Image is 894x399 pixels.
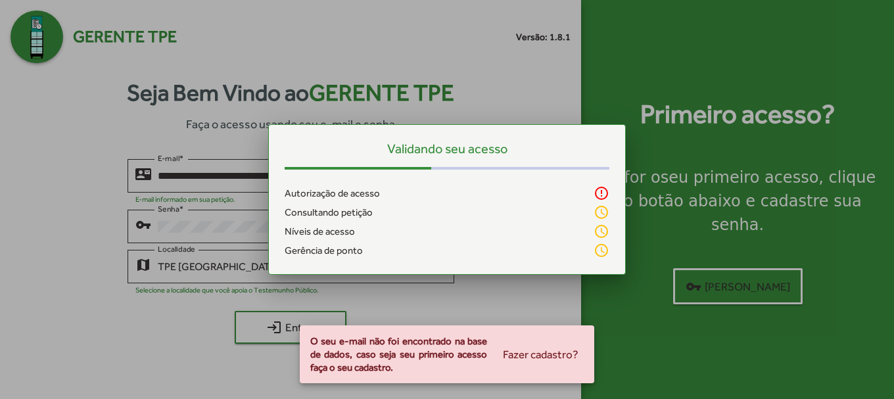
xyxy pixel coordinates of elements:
[594,223,609,239] mat-icon: schedule
[285,243,363,258] span: Gerência de ponto
[285,141,609,156] h5: Validando seu acesso
[492,342,589,366] button: Fazer cadastro?
[285,205,373,220] span: Consultando petição
[594,243,609,258] mat-icon: schedule
[310,335,488,374] span: O seu e-mail não foi encontrado na base de dados, caso seja seu primeiro acesso faça o seu cadastro.
[285,224,355,239] span: Níveis de acesso
[285,186,380,201] span: Autorização de acesso
[594,185,609,201] mat-icon: error_outline
[503,342,578,366] span: Fazer cadastro?
[594,204,609,220] mat-icon: schedule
